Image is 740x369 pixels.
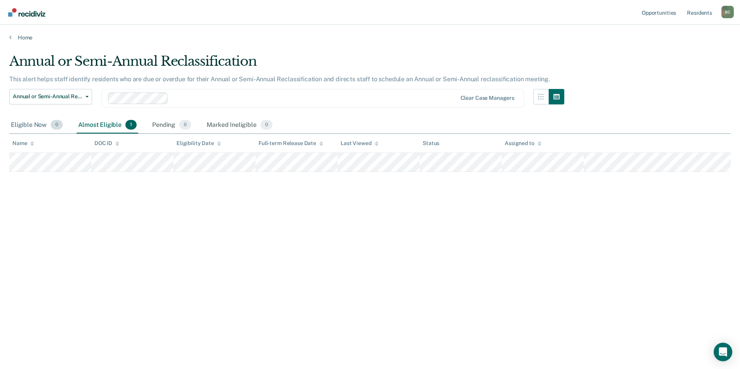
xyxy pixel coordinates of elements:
[9,117,64,134] div: Eligible Now0
[125,120,137,130] span: 1
[259,140,323,147] div: Full-term Release Date
[13,93,82,100] span: Annual or Semi-Annual Reclassification
[94,140,119,147] div: DOC ID
[721,6,734,18] div: B C
[721,6,734,18] button: Profile dropdown button
[151,117,193,134] div: Pending0
[51,120,63,130] span: 0
[461,95,514,101] div: Clear case managers
[505,140,541,147] div: Assigned to
[341,140,378,147] div: Last Viewed
[9,75,550,83] p: This alert helps staff identify residents who are due or overdue for their Annual or Semi-Annual ...
[205,117,274,134] div: Marked Ineligible0
[423,140,439,147] div: Status
[8,8,45,17] img: Recidiviz
[9,34,731,41] a: Home
[714,343,732,361] div: Open Intercom Messenger
[176,140,221,147] div: Eligibility Date
[260,120,272,130] span: 0
[12,140,34,147] div: Name
[9,89,92,104] button: Annual or Semi-Annual Reclassification
[77,117,138,134] div: Almost Eligible1
[179,120,191,130] span: 0
[9,53,564,75] div: Annual or Semi-Annual Reclassification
